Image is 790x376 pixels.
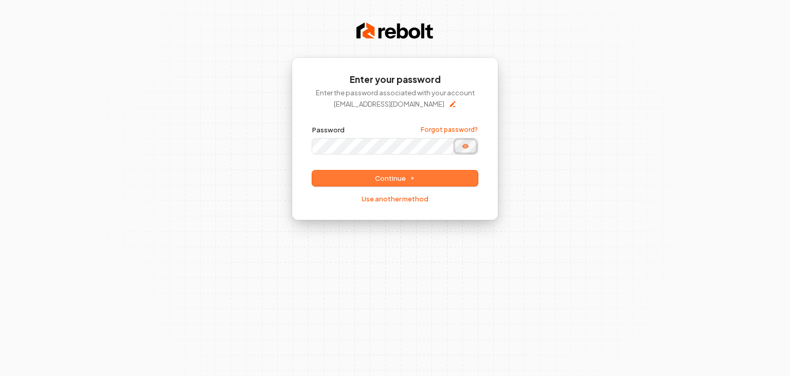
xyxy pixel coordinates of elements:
p: [EMAIL_ADDRESS][DOMAIN_NAME] [334,99,444,109]
label: Password [312,125,345,134]
button: Edit [448,100,457,108]
p: Enter the password associated with your account [312,88,478,97]
button: Show password [455,140,476,152]
a: Forgot password? [421,126,478,134]
button: Continue [312,170,478,186]
img: Rebolt Logo [356,21,434,41]
span: Continue [375,174,415,183]
a: Use another method [362,194,428,203]
h1: Enter your password [312,74,478,86]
